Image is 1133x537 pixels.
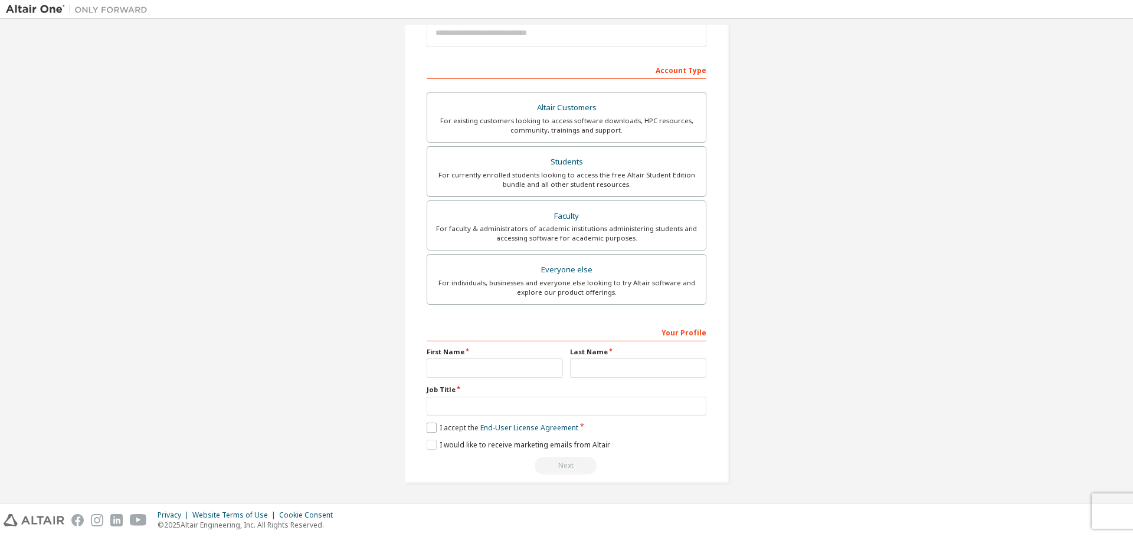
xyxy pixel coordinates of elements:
div: Cookie Consent [279,510,340,520]
p: © 2025 Altair Engineering, Inc. All Rights Reserved. [158,520,340,530]
label: Job Title [427,385,706,394]
div: Account Type [427,60,706,79]
img: Altair One [6,4,153,15]
img: facebook.svg [71,514,84,526]
img: linkedin.svg [110,514,123,526]
label: I accept the [427,423,578,433]
div: Read and acccept EULA to continue [427,457,706,475]
div: Students [434,154,699,170]
div: Faculty [434,208,699,225]
div: For currently enrolled students looking to access the free Altair Student Edition bundle and all ... [434,170,699,189]
a: End-User License Agreement [480,423,578,433]
div: For faculty & administrators of academic institutions administering students and accessing softwa... [434,224,699,243]
div: Everyone else [434,262,699,278]
div: Website Terms of Use [192,510,279,520]
img: instagram.svg [91,514,103,526]
div: For individuals, businesses and everyone else looking to try Altair software and explore our prod... [434,278,699,297]
label: First Name [427,347,563,357]
img: altair_logo.svg [4,514,64,526]
label: Last Name [570,347,706,357]
img: youtube.svg [130,514,147,526]
div: Privacy [158,510,192,520]
div: Altair Customers [434,100,699,116]
label: I would like to receive marketing emails from Altair [427,440,610,450]
div: For existing customers looking to access software downloads, HPC resources, community, trainings ... [434,116,699,135]
div: Your Profile [427,322,706,341]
